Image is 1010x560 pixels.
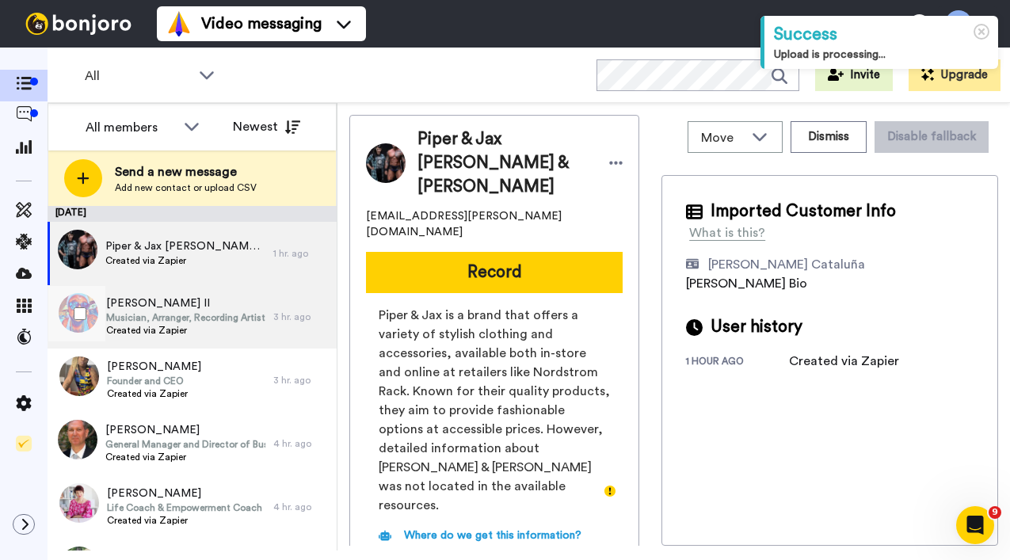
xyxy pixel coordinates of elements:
span: [PERSON_NAME] II [106,295,265,311]
span: General Manager and Director of Business Development [105,438,265,451]
iframe: Intercom live chat [956,506,994,544]
img: bj-logo-header-white.svg [19,13,138,35]
span: Created via Zapier [105,254,265,267]
span: Add new contact or upload CSV [115,181,257,194]
span: Musician, Arranger, Recording Artist, Composer [106,311,265,324]
span: Send a new message [115,162,257,181]
span: Imported Customer Info [711,200,896,223]
div: 3 hr. ago [273,310,329,323]
span: Created via Zapier [106,324,265,337]
img: vm-color.svg [166,11,192,36]
div: 1 hour ago [686,355,789,371]
div: 4 hr. ago [273,437,329,450]
div: Success [774,22,989,47]
button: Newest [221,111,312,143]
img: 0e9e1562-bacd-4ada-bcec-e6b4d10fc192.jpg [59,356,99,396]
span: Founder and CEO [107,375,201,387]
span: [EMAIL_ADDRESS][PERSON_NAME][DOMAIN_NAME] [366,208,623,240]
span: Piper & Jax is a brand that offers a variety of stylish clothing and accessories, available both ... [379,306,610,515]
span: Piper & Jax [PERSON_NAME] & [PERSON_NAME] [417,128,593,199]
span: [PERSON_NAME] [107,486,262,501]
div: Upload is processing... [774,47,989,63]
span: [PERSON_NAME] [107,359,201,375]
span: User history [711,315,802,339]
img: f67019e5-b556-4a2a-a368-dacfa4218951.jpg [58,230,97,269]
span: Created via Zapier [105,451,265,463]
div: Created via Zapier [789,352,899,371]
span: [PERSON_NAME] Bio [686,277,807,290]
div: 1 hr. ago [273,247,329,260]
span: Life Coach & Empowerment Coach [107,501,262,514]
span: 9 [989,506,1001,519]
img: Checklist.svg [16,436,32,451]
div: [PERSON_NAME] Cataluña [708,255,865,274]
img: dfcb801d-8d5d-4929-9446-770968b196ea.jpg [58,420,97,459]
span: All [85,67,191,86]
span: [PERSON_NAME] [105,422,265,438]
div: 4 hr. ago [273,501,329,513]
button: Upgrade [909,59,1000,91]
button: Invite [815,59,893,91]
div: 3 hr. ago [273,374,329,387]
span: Move [701,128,744,147]
div: What is this? [689,223,765,242]
div: [DATE] [48,206,337,222]
div: All members [86,118,176,137]
span: Created via Zapier [107,387,201,400]
button: Disable fallback [875,121,989,153]
span: Where do we get this information? [404,530,581,541]
span: Created via Zapier [107,514,262,527]
div: Tooltip anchor [603,484,617,498]
img: Image of Piper & Jax Dodd & Rothenberger [366,143,406,183]
span: Video messaging [201,13,322,35]
button: Dismiss [791,121,867,153]
img: 4f7a577c-85bf-4f8b-8547-641773417e57.jpg [59,483,99,523]
button: Record [366,252,623,293]
span: Piper & Jax [PERSON_NAME] & [PERSON_NAME] [105,238,265,254]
